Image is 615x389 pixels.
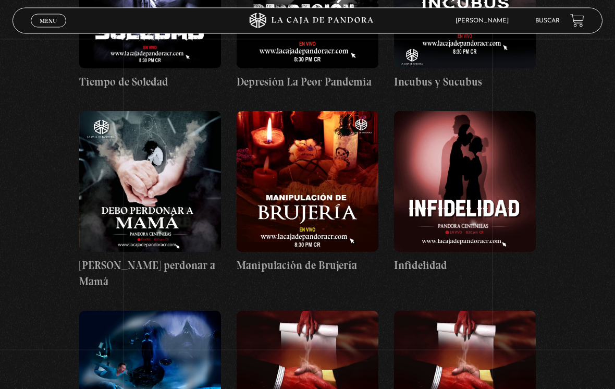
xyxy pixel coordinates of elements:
[237,112,378,274] a: Manipulación de Brujería
[535,18,560,24] a: Buscar
[570,14,584,28] a: View your shopping cart
[36,27,61,34] span: Cerrar
[79,74,221,91] h4: Tiempo de Soledad
[394,112,536,274] a: Infidelidad
[394,258,536,274] h4: Infidelidad
[237,258,378,274] h4: Manipulación de Brujería
[79,258,221,290] h4: [PERSON_NAME] perdonar a Mamá
[237,74,378,91] h4: Depresión La Peor Pandemia
[79,112,221,290] a: [PERSON_NAME] perdonar a Mamá
[40,18,57,24] span: Menu
[450,18,519,24] span: [PERSON_NAME]
[394,74,536,91] h4: Incubus y Sucubus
